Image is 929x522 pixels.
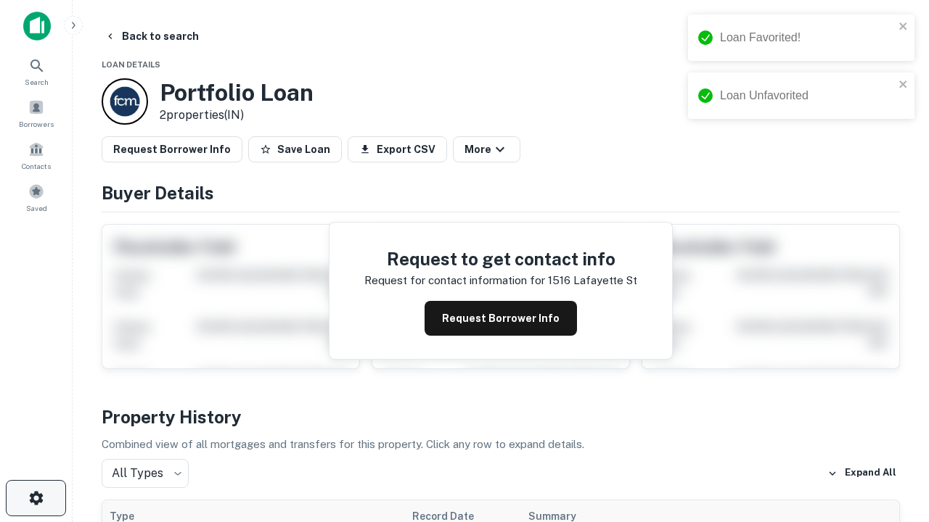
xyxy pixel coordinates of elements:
p: 1516 lafayette st [548,272,637,289]
button: Save Loan [248,136,342,162]
a: Borrowers [4,94,68,133]
div: All Types [102,459,189,488]
p: 2 properties (IN) [160,107,314,124]
span: Search [25,76,49,88]
button: Expand All [824,463,900,484]
p: Combined view of all mortgages and transfers for this property. Click any row to expand details. [102,436,900,453]
button: More [453,136,520,162]
p: Request for contact information for [364,272,545,289]
img: capitalize-icon.png [23,12,51,41]
a: Search [4,51,68,91]
h4: Property History [102,404,900,430]
span: Contacts [22,160,51,172]
a: Contacts [4,136,68,175]
span: Borrowers [19,118,54,130]
h4: Buyer Details [102,180,900,206]
div: Loan Unfavorited [720,87,894,104]
h3: Portfolio Loan [160,79,314,107]
button: Back to search [99,23,205,49]
button: Export CSV [348,136,447,162]
button: close [899,20,909,34]
a: Saved [4,178,68,217]
iframe: Chat Widget [856,360,929,429]
div: Loan Favorited! [720,29,894,46]
span: Saved [26,202,47,214]
span: Loan Details [102,60,160,69]
button: Request Borrower Info [102,136,242,162]
button: close [899,78,909,92]
h4: Request to get contact info [364,246,637,272]
button: Request Borrower Info [425,301,577,336]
